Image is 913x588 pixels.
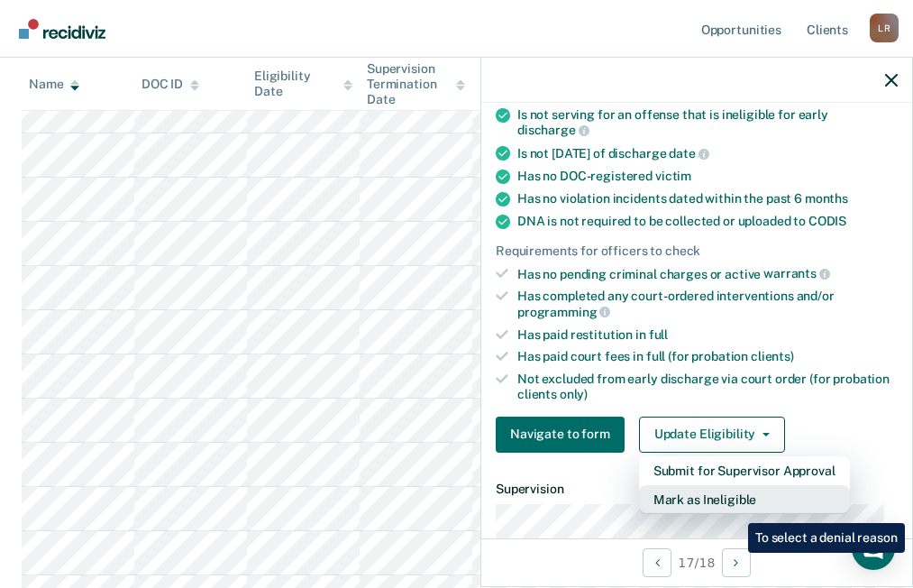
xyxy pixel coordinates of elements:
[669,146,708,161] span: date
[517,349,898,364] div: Has paid court fees in full (for probation
[805,191,848,206] span: months
[142,77,199,92] div: DOC ID
[517,169,898,184] div: Has no DOC-registered
[639,485,850,514] button: Mark as Ineligible
[870,14,899,42] div: L R
[496,482,898,497] dt: Supervision
[517,327,898,343] div: Has paid restitution in
[763,266,830,280] span: warrants
[643,548,671,577] button: Previous Opportunity
[639,456,850,485] button: Submit for Supervisor Approval
[808,214,846,228] span: CODIS
[517,289,898,319] div: Has completed any court-ordered interventions and/or
[517,266,898,282] div: Has no pending criminal charges or active
[479,77,567,92] div: Last Viewed
[481,538,912,586] div: 17 / 18
[517,191,898,207] div: Has no violation incidents dated within the past 6
[517,372,898,402] div: Not excluded from early discharge via court order (for probation clients
[852,527,895,570] div: Open Intercom Messenger
[722,548,751,577] button: Next Opportunity
[29,77,79,92] div: Name
[496,243,898,259] div: Requirements for officers to check
[560,387,588,401] span: only)
[496,417,625,453] button: Navigate to form
[517,145,898,161] div: Is not [DATE] of discharge
[639,417,785,453] button: Update Eligibility
[19,19,105,39] img: Recidiviz
[496,417,632,453] a: Navigate to form link
[517,107,898,138] div: Is not serving for an offense that is ineligible for early
[367,61,465,106] div: Supervision Termination Date
[649,327,668,342] span: full
[517,123,589,137] span: discharge
[751,349,794,363] span: clients)
[517,214,898,229] div: DNA is not required to be collected or uploaded to
[254,69,352,99] div: Eligibility Date
[517,305,610,319] span: programming
[870,14,899,42] button: Profile dropdown button
[655,169,691,183] span: victim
